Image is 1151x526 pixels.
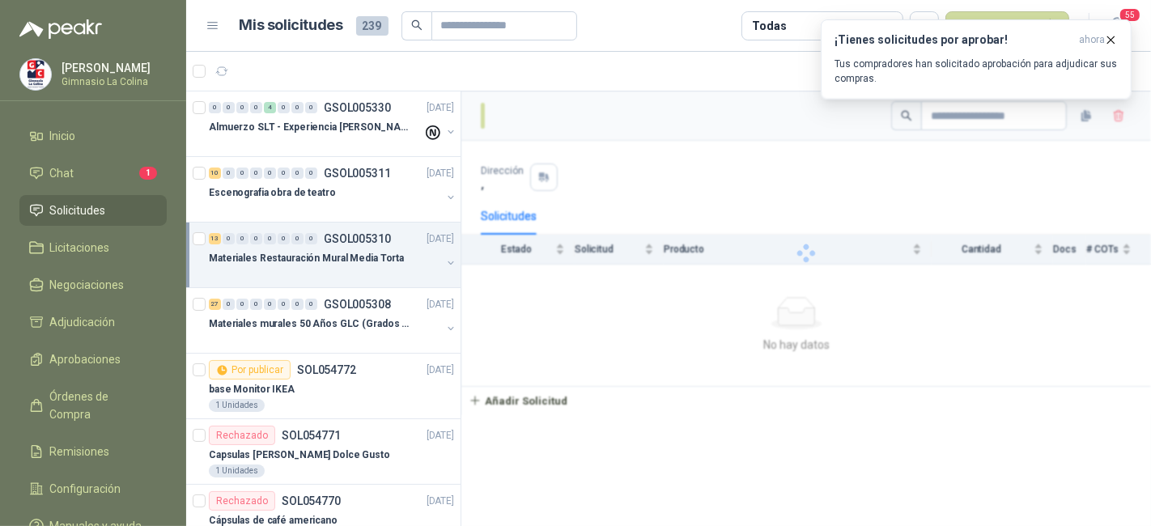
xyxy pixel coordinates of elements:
div: Por publicar [209,360,291,380]
div: 1 Unidades [209,464,265,477]
a: Chat1 [19,158,167,189]
div: 0 [278,299,290,310]
button: Nueva solicitud [945,11,1069,40]
p: [DATE] [427,494,454,509]
span: Inicio [50,127,76,145]
span: 239 [356,16,389,36]
a: RechazadoSOL054771[DATE] Capsulas [PERSON_NAME] Dolce Gusto1 Unidades [186,419,461,485]
a: Por publicarSOL054772[DATE] base Monitor IKEA1 Unidades [186,354,461,419]
button: ¡Tienes solicitudes por aprobar!ahora Tus compradores han solicitado aprobación para adjudicar su... [821,19,1132,100]
p: Materiales murales 50 Años GLC (Grados 10 y 11) [209,316,410,332]
a: Solicitudes [19,195,167,226]
span: ahora [1079,33,1105,47]
div: 13 [209,233,221,244]
div: 1 Unidades [209,399,265,412]
div: 0 [223,102,235,113]
a: Inicio [19,121,167,151]
div: 0 [291,299,304,310]
span: Solicitudes [50,201,106,219]
div: 0 [305,233,317,244]
a: Negociaciones [19,269,167,300]
div: 0 [250,102,262,113]
div: 4 [264,102,276,113]
img: Company Logo [20,59,51,90]
p: [DATE] [427,428,454,443]
div: 0 [291,168,304,179]
span: Configuración [50,480,121,498]
h3: ¡Tienes solicitudes por aprobar! [835,33,1072,47]
a: 27 0 0 0 0 0 0 0 GSOL005308[DATE] Materiales murales 50 Años GLC (Grados 10 y 11) [209,295,457,346]
h1: Mis solicitudes [240,14,343,37]
p: [DATE] [427,231,454,247]
div: Rechazado [209,426,275,445]
a: Aprobaciones [19,344,167,375]
p: Almuerzo SLT - Experiencia [PERSON_NAME] [209,120,410,135]
div: 0 [305,102,317,113]
a: 13 0 0 0 0 0 0 0 GSOL005310[DATE] Materiales Restauración Mural Media Torta [209,229,457,281]
p: [DATE] [427,100,454,116]
span: 1 [139,167,157,180]
div: 0 [264,299,276,310]
button: 55 [1102,11,1132,40]
p: GSOL005330 [324,102,391,113]
p: [DATE] [427,297,454,312]
div: 0 [278,233,290,244]
div: 0 [264,233,276,244]
a: Órdenes de Compra [19,381,167,430]
span: 55 [1119,7,1141,23]
div: 0 [236,168,248,179]
span: Licitaciones [50,239,110,257]
p: Materiales Restauración Mural Media Torta [209,251,404,266]
span: Órdenes de Compra [50,388,151,423]
div: 0 [264,168,276,179]
p: [DATE] [427,166,454,181]
a: Remisiones [19,436,167,467]
div: 0 [236,102,248,113]
a: Licitaciones [19,232,167,263]
span: search [411,19,423,31]
p: base Monitor IKEA [209,382,295,397]
p: SOL054772 [297,364,356,375]
div: 0 [305,168,317,179]
span: Remisiones [50,443,110,460]
a: 10 0 0 0 0 0 0 0 GSOL005311[DATE] Escenografia obra de teatro [209,163,457,215]
p: [DATE] [427,363,454,378]
div: 0 [209,102,221,113]
div: Rechazado [209,491,275,511]
div: 0 [236,233,248,244]
p: Capsulas [PERSON_NAME] Dolce Gusto [209,448,390,463]
span: Chat [50,164,74,182]
p: SOL054771 [282,430,341,441]
div: 0 [291,102,304,113]
p: [PERSON_NAME] [62,62,163,74]
p: Gimnasio La Colina [62,77,163,87]
div: 0 [223,299,235,310]
p: GSOL005310 [324,233,391,244]
p: Escenografia obra de teatro [209,185,336,201]
div: 0 [250,299,262,310]
a: Adjudicación [19,307,167,337]
span: Aprobaciones [50,350,121,368]
div: 10 [209,168,221,179]
p: GSOL005311 [324,168,391,179]
span: Negociaciones [50,276,125,294]
div: Todas [752,17,786,35]
div: 0 [223,233,235,244]
div: 0 [278,168,290,179]
div: 0 [305,299,317,310]
p: GSOL005308 [324,299,391,310]
div: 0 [291,233,304,244]
div: 0 [278,102,290,113]
p: SOL054770 [282,495,341,507]
a: 0 0 0 0 4 0 0 0 GSOL005330[DATE] Almuerzo SLT - Experiencia [PERSON_NAME] [209,98,457,150]
img: Logo peakr [19,19,102,39]
a: Configuración [19,473,167,504]
div: 0 [250,168,262,179]
div: 0 [223,168,235,179]
div: 27 [209,299,221,310]
div: 0 [236,299,248,310]
p: Tus compradores han solicitado aprobación para adjudicar sus compras. [835,57,1118,86]
span: Adjudicación [50,313,116,331]
div: 0 [250,233,262,244]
